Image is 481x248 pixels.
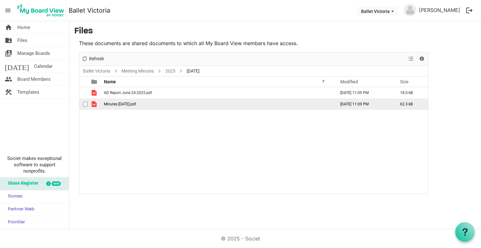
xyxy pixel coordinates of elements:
[104,91,152,95] span: AD Report June 24:2025.pdf
[17,86,39,98] span: Templates
[79,52,106,66] div: Refresh
[221,235,260,242] a: © 2025 - Societ
[79,98,88,110] td: checkbox
[5,216,25,229] span: Frontier
[82,67,111,75] a: Ballet Victoria
[407,55,415,63] button: View dropdownbutton
[5,47,12,60] span: switch_account
[79,39,428,47] p: These documents are shared documents to which all My Board View members have access.
[15,3,66,18] img: My Board View Logo
[81,55,105,63] button: Refresh
[88,87,102,98] td: is template cell column header type
[393,98,428,110] td: 62.3 kB is template cell column header Size
[416,4,463,16] a: [PERSON_NAME]
[164,67,177,75] a: 2025
[463,4,476,17] button: logout
[2,4,14,16] span: menu
[104,102,136,106] span: Minutes [DATE].pdf
[102,87,334,98] td: AD Report June 24:2025.pdf is template cell column header Name
[69,4,110,17] a: Ballet Victoria
[5,86,12,98] span: construction
[88,55,105,63] span: Refresh
[185,67,201,75] span: [DATE]
[15,3,69,18] a: My Board View Logo
[416,52,427,66] div: Details
[5,177,38,190] span: Glass Register
[5,190,23,203] span: Sumac
[17,47,50,60] span: Manage Boards
[3,155,66,174] span: Societ makes exceptional software to support nonprofits.
[5,34,12,47] span: folder_shared
[17,21,30,34] span: Home
[334,87,393,98] td: June 25, 2025 11:09 PM column header Modified
[5,21,12,34] span: home
[79,87,88,98] td: checkbox
[120,67,155,75] a: Meeting Minutes
[102,98,334,110] td: Minutes June 24 2025.pdf is template cell column header Name
[17,73,51,86] span: Board Members
[104,79,116,84] span: Name
[404,4,416,16] img: no-profile-picture.svg
[74,26,476,37] h3: Files
[400,79,409,84] span: Size
[334,98,393,110] td: June 25, 2025 11:09 PM column header Modified
[393,87,428,98] td: 18.0 kB is template cell column header Size
[5,203,34,216] span: Partner Web
[357,7,398,15] button: Ballet Victoria dropdownbutton
[34,60,53,73] span: Calendar
[5,73,12,86] span: people
[406,52,416,66] div: View
[52,181,61,186] div: new
[418,55,426,63] button: Details
[88,98,102,110] td: is template cell column header type
[5,60,29,73] span: [DATE]
[340,79,358,84] span: Modified
[17,34,27,47] span: Files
